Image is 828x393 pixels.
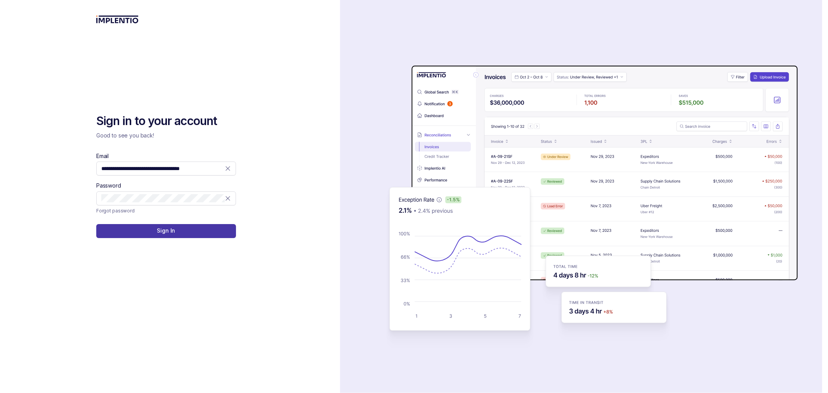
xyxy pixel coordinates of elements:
button: Sign In [96,224,236,238]
img: signin-background.svg [362,41,800,352]
label: Password [96,182,121,190]
p: Good to see you back! [96,132,236,139]
h2: Sign in to your account [96,113,236,129]
img: logo [96,16,139,23]
label: Email [96,152,109,160]
a: Link Forgot password [96,207,135,215]
p: Forgot password [96,207,135,215]
p: Sign In [157,227,175,235]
